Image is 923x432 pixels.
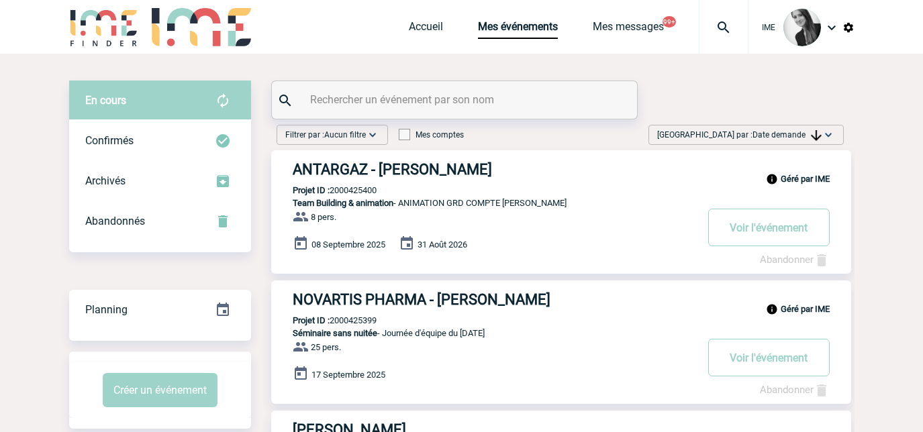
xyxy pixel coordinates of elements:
b: Projet ID : [293,185,330,195]
img: baseline_expand_more_white_24dp-b.png [366,128,379,142]
a: Abandonner [760,384,830,396]
h3: ANTARGAZ - [PERSON_NAME] [293,161,695,178]
p: 2000425400 [271,185,377,195]
span: 8 pers. [311,212,336,222]
span: Archivés [85,174,126,187]
div: Retrouvez ici tous les événements que vous avez décidé d'archiver [69,161,251,201]
div: Retrouvez ici tous vos événements organisés par date et état d'avancement [69,290,251,330]
span: En cours [85,94,126,107]
b: Projet ID : [293,315,330,325]
span: Team Building & animation [293,198,393,208]
label: Mes comptes [399,130,464,140]
span: Confirmés [85,134,134,147]
a: Planning [69,289,251,329]
p: - ANIMATION GRD COMPTE [PERSON_NAME] [271,198,695,208]
div: Retrouvez ici tous vos événements annulés [69,201,251,241]
button: Voir l'événement [708,209,830,246]
img: info_black_24dp.svg [766,303,778,315]
button: Voir l'événement [708,339,830,376]
input: Rechercher un événement par son nom [307,90,605,109]
img: arrow_downward.png [811,130,822,141]
span: Planning [85,303,128,316]
span: 25 pers. [311,342,341,352]
span: Aucun filtre [324,130,366,140]
a: Mes événements [478,20,558,39]
span: [GEOGRAPHIC_DATA] par : [657,128,822,142]
span: Abandonnés [85,215,145,227]
button: 99+ [663,16,676,28]
b: Géré par IME [781,304,830,314]
span: Séminaire sans nuitée [293,328,377,338]
h3: NOVARTIS PHARMA - [PERSON_NAME] [293,291,695,308]
img: info_black_24dp.svg [766,173,778,185]
a: Mes messages [593,20,664,39]
span: 17 Septembre 2025 [311,370,385,380]
img: baseline_expand_more_white_24dp-b.png [822,128,835,142]
a: ANTARGAZ - [PERSON_NAME] [271,161,851,178]
a: NOVARTIS PHARMA - [PERSON_NAME] [271,291,851,308]
button: Créer un événement [103,373,217,407]
span: 08 Septembre 2025 [311,239,385,250]
img: 101050-0.jpg [783,9,821,46]
div: Retrouvez ici tous vos évènements avant confirmation [69,80,251,121]
span: IME [762,23,775,32]
a: Abandonner [760,254,830,266]
span: Filtrer par : [285,128,366,142]
a: Accueil [409,20,443,39]
span: 31 Août 2026 [418,239,467,250]
p: - Journée d'équipe du [DATE] [271,328,695,338]
p: 2000425399 [271,315,377,325]
span: Date demande [752,130,822,140]
img: IME-Finder [69,8,139,46]
b: Géré par IME [781,174,830,184]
